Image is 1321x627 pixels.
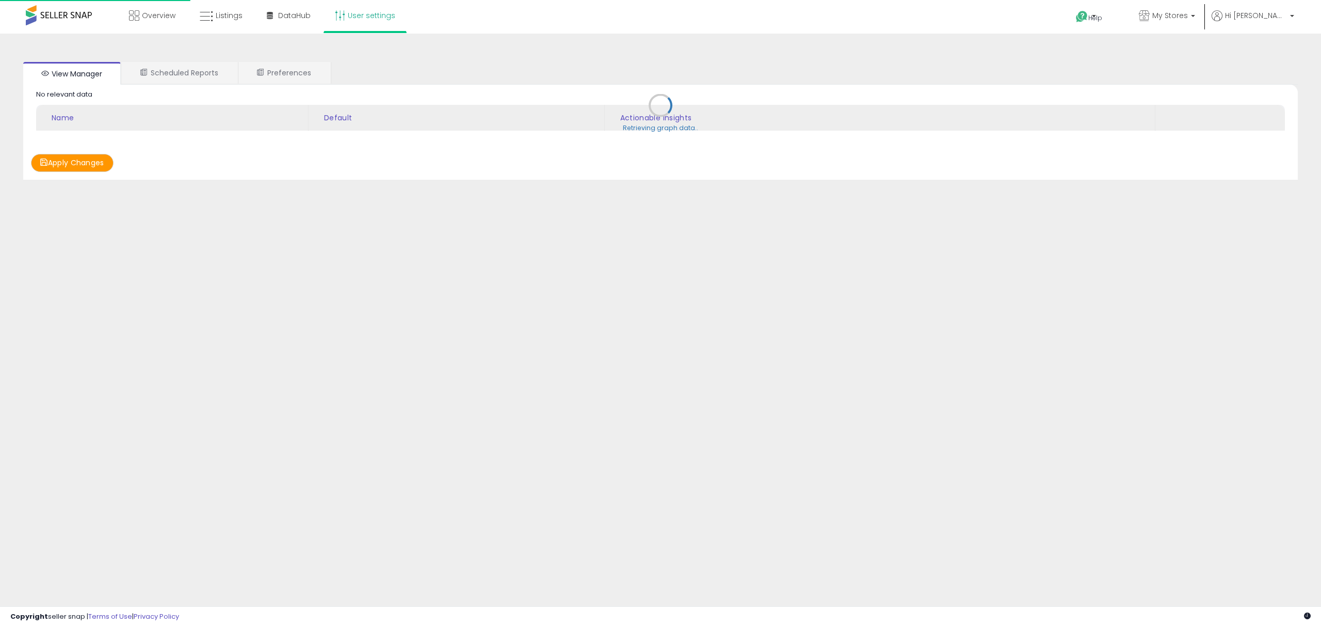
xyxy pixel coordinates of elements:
[31,154,114,172] button: Apply Changes
[1152,10,1188,21] span: My Stores
[1212,10,1294,34] a: Hi [PERSON_NAME]
[122,62,237,84] a: Scheduled Reports
[257,69,264,76] i: User Preferences
[140,69,148,76] i: Scheduled Reports
[1225,10,1287,21] span: Hi [PERSON_NAME]
[1088,13,1102,22] span: Help
[623,123,698,132] div: Retrieving graph data..
[278,10,311,21] span: DataHub
[1068,3,1122,34] a: Help
[23,62,121,85] a: View Manager
[41,70,49,77] i: View Manager
[216,10,243,21] span: Listings
[238,62,330,84] a: Preferences
[1075,10,1088,23] i: Get Help
[142,10,175,21] span: Overview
